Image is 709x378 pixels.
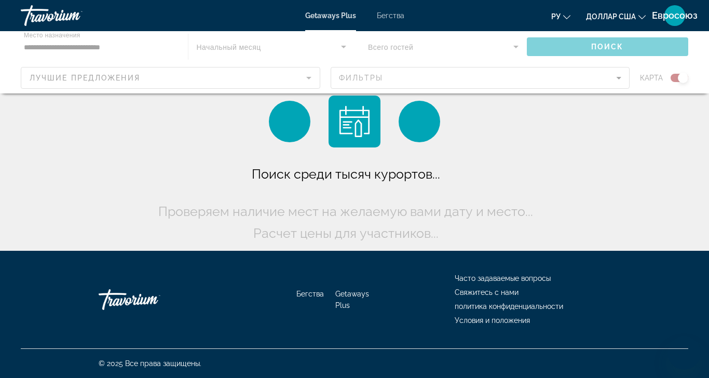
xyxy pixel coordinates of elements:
[252,166,440,182] font: Поиск среди тысяч курортов...
[335,290,369,309] a: Getaways Plus
[455,302,563,310] a: политика конфиденциальности
[551,9,570,24] button: Изменить язык
[586,12,636,21] font: доллар США
[99,284,202,315] a: Иди домой
[586,9,646,24] button: Изменить валюту
[253,225,439,241] font: Расчет цены для участников...
[305,11,356,20] a: Getaways Plus
[551,12,561,21] font: ру
[652,10,698,21] font: Евросоюз
[455,288,519,296] a: Свяжитесь с нами
[661,5,688,26] button: Меню пользователя
[455,274,551,282] a: Часто задаваемые вопросы
[296,290,324,298] a: Бегства
[377,11,404,20] a: Бегства
[158,204,533,219] font: Проверяем наличие мест на желаемую вами дату и место...
[455,316,530,325] a: Условия и положения
[99,359,201,368] font: © 2025 Все права защищены.
[21,2,125,29] a: Травориум
[667,336,701,370] iframe: Кнопка запуска окна обмена сообщениями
